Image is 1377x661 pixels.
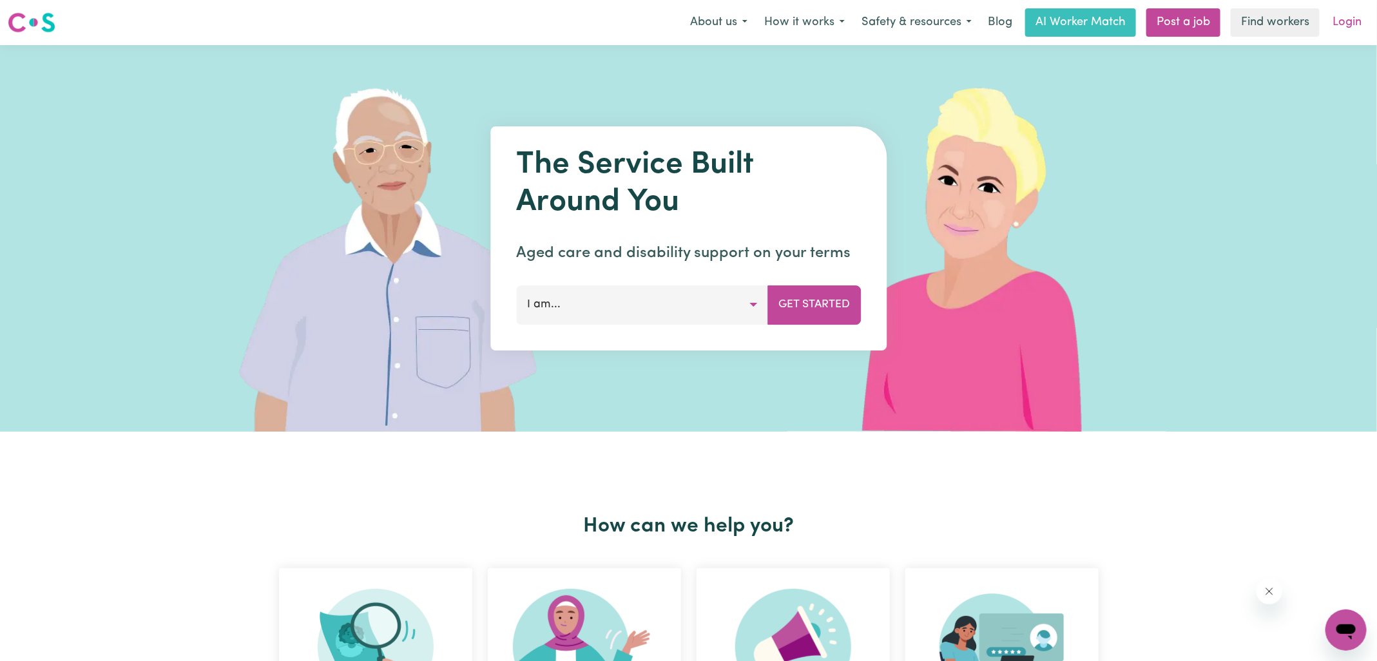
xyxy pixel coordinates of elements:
iframe: Close message [1257,579,1282,604]
a: Careseekers logo [8,8,55,37]
a: Post a job [1146,8,1220,37]
button: How it works [756,9,853,36]
a: Login [1325,8,1369,37]
span: Need any help? [8,9,78,19]
button: About us [682,9,756,36]
h2: How can we help you? [271,514,1106,539]
p: Aged care and disability support on your terms [516,242,861,265]
button: Safety & resources [853,9,980,36]
img: Careseekers logo [8,11,55,34]
a: AI Worker Match [1025,8,1136,37]
button: I am... [516,285,768,324]
a: Find workers [1231,8,1320,37]
h1: The Service Built Around You [516,147,861,221]
a: Blog [980,8,1020,37]
iframe: Button to launch messaging window [1325,609,1367,651]
button: Get Started [767,285,861,324]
